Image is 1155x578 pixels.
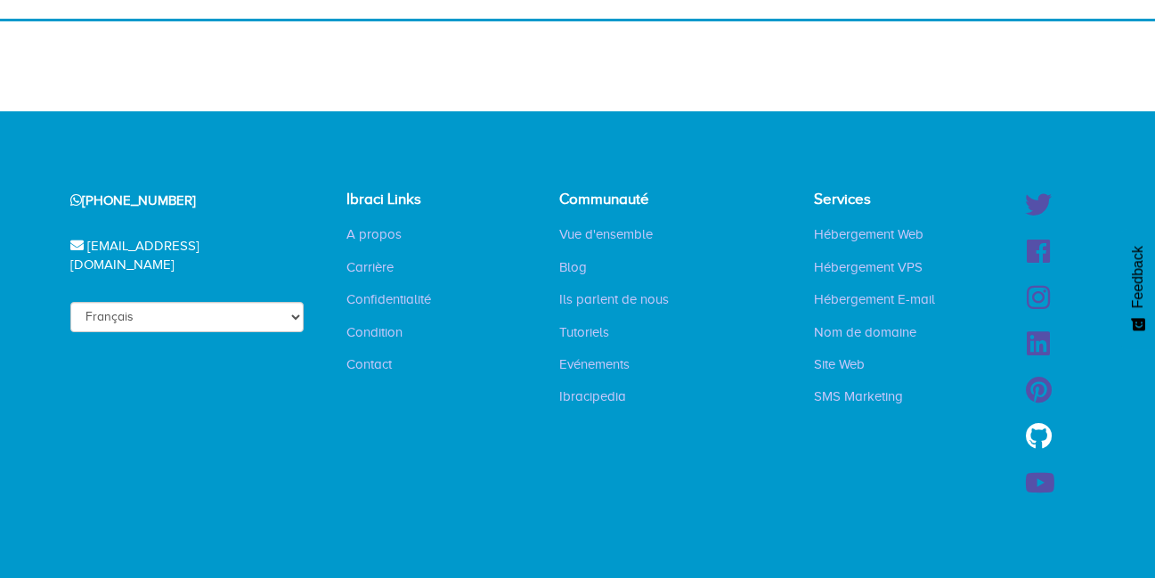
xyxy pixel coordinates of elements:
h4: Services [814,191,948,208]
a: Hébergement VPS [801,258,936,276]
a: Ils parlent de nous [546,290,682,308]
a: Blog [546,258,600,276]
a: Ibracipedia [546,387,639,405]
a: SMS Marketing [801,387,916,405]
a: Hébergement Web [801,225,937,243]
a: Contact [333,355,405,373]
a: Confidentialité [333,290,444,308]
a: A propos [333,225,415,243]
div: [EMAIL_ADDRESS][DOMAIN_NAME] [48,224,305,289]
h4: Communauté [559,191,682,208]
button: Feedback - Afficher l’enquête [1121,228,1155,349]
span: Feedback [1130,246,1146,308]
a: Nom de domaine [801,323,930,341]
iframe: Drift Widget Chat Controller [1066,489,1134,557]
a: Evénements [546,355,643,373]
h4: Ibraci Links [346,191,462,208]
a: Carrière [333,258,407,276]
a: Condition [333,323,416,341]
a: Tutoriels [546,323,622,341]
a: Vue d'ensemble [546,225,666,243]
div: [PHONE_NUMBER] [48,178,305,224]
a: Site Web [801,355,878,373]
a: Hébergement E-mail [801,290,948,308]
